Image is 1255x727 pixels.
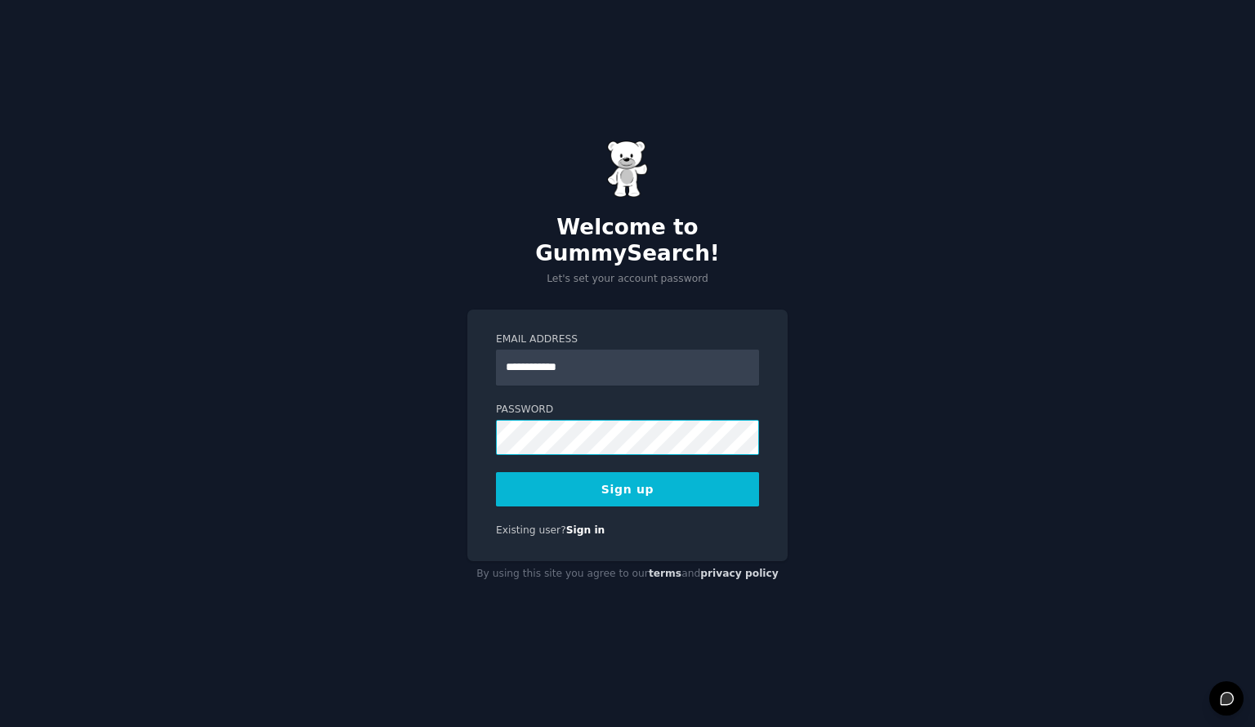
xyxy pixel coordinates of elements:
[496,472,759,506] button: Sign up
[649,568,681,579] a: terms
[496,524,566,536] span: Existing user?
[700,568,779,579] a: privacy policy
[467,215,788,266] h2: Welcome to GummySearch!
[566,524,605,536] a: Sign in
[467,272,788,287] p: Let's set your account password
[467,561,788,587] div: By using this site you agree to our and
[607,140,648,198] img: Gummy Bear
[496,403,759,417] label: Password
[496,332,759,347] label: Email Address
